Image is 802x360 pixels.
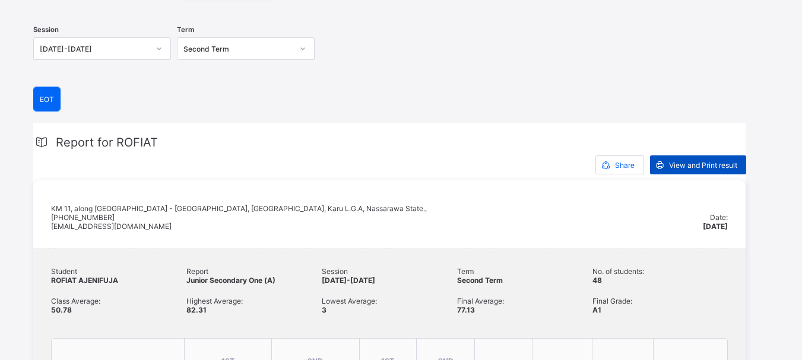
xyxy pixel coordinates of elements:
span: No. of students: [592,267,728,276]
span: Date: [710,213,728,222]
span: [DATE]-[DATE] [322,276,375,285]
span: Session [322,267,457,276]
span: Session [33,26,59,34]
span: Lowest Average: [322,297,457,305]
span: Junior Secondary One (A) [186,276,275,285]
span: Second Term [457,276,503,285]
span: 48 [592,276,602,285]
span: Final Grade: [592,297,728,305]
span: 3 [322,305,326,314]
span: Term [457,267,592,276]
div: [DATE]-[DATE] [40,44,149,53]
span: Final Average: [457,297,592,305]
span: Class Average: [51,297,186,305]
span: EOT [40,95,54,104]
div: Second Term [183,44,293,53]
span: Share [615,161,635,170]
span: A1 [592,305,601,314]
span: 50.78 [51,305,72,314]
span: 82.31 [186,305,207,314]
span: KM 11, along [GEOGRAPHIC_DATA] - [GEOGRAPHIC_DATA], [GEOGRAPHIC_DATA], Karu L.G.A, Nassarawa Stat... [51,204,427,231]
span: Highest Average: [186,297,322,305]
span: Report for ROFIAT [56,135,158,149]
span: Report [186,267,322,276]
span: Term [177,26,194,34]
span: Student [51,267,186,276]
span: View and Print result [669,161,737,170]
span: ROFIAT AJENIFUJA [51,276,118,285]
span: [DATE] [703,222,728,231]
span: 77.13 [457,305,475,314]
